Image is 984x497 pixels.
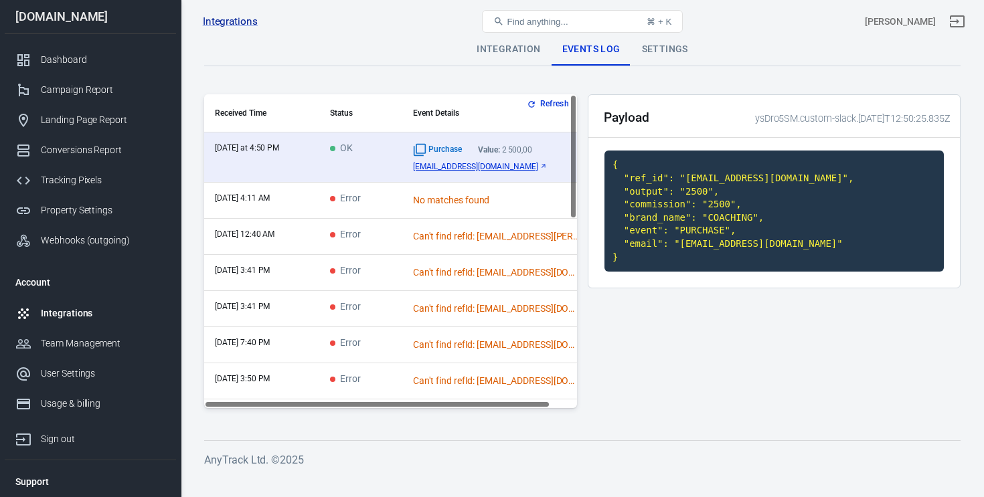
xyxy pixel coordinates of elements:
[478,145,500,155] strong: Value:
[330,338,361,349] span: Error
[413,374,580,388] div: Can't find refId: [EMAIL_ADDRESS][DOMAIN_NAME]
[41,53,165,67] div: Dashboard
[203,15,258,29] a: Integrations
[41,367,165,381] div: User Settings
[330,143,353,155] span: OK
[647,17,671,27] div: ⌘ + K
[604,110,649,124] h2: Payload
[413,162,595,171] a: [EMAIL_ADDRESS][DOMAIN_NAME]
[41,83,165,97] div: Campaign Report
[5,419,176,454] a: Sign out
[215,193,270,203] time: 2025-09-14T04:11:27+04:00
[604,151,944,272] code: { "ref_id": "[EMAIL_ADDRESS][DOMAIN_NAME]", "output": "2500", "commission": "2500", "brand_name":...
[41,113,165,127] div: Landing Page Report
[5,266,176,298] li: Account
[5,45,176,75] a: Dashboard
[413,338,580,352] div: Can't find refId: [EMAIL_ADDRESS][DOMAIN_NAME]
[5,165,176,195] a: Tracking Pixels
[552,33,631,66] div: Events Log
[5,359,176,389] a: User Settings
[413,162,538,171] span: sokh0o67@gmail.com
[507,17,568,27] span: Find anything...
[524,97,574,111] button: Refresh
[330,229,361,241] span: Error
[413,302,580,316] div: Can't find refId: [EMAIL_ADDRESS][DOMAIN_NAME]
[215,374,270,383] time: 2025-09-12T15:50:55+04:00
[330,266,361,277] span: Error
[41,233,165,247] div: Webhooks (outgoing)
[330,193,361,205] span: Error
[215,266,270,275] time: 2025-09-13T15:41:52+04:00
[5,328,176,359] a: Team Management
[5,75,176,105] a: Campaign Report
[5,389,176,419] a: Usage & billing
[41,336,165,351] div: Team Management
[319,94,402,132] th: Status
[5,105,176,135] a: Landing Page Report
[41,397,165,411] div: Usage & billing
[215,338,270,347] time: 2025-09-12T19:40:23+04:00
[41,203,165,217] div: Property Settings
[330,302,361,313] span: Error
[330,374,361,385] span: Error
[631,33,699,66] div: Settings
[466,33,551,66] div: Integration
[41,432,165,446] div: Sign out
[413,143,462,157] span: Standard event name
[478,145,532,155] div: 2 500,00
[938,431,971,464] iframe: Intercom live chat
[5,225,176,256] a: Webhooks (outgoing)
[750,112,951,126] div: ysDro5SM.custom-slack.[DATE]T12:50:25.835Z
[5,135,176,165] a: Conversions Report
[204,94,577,408] div: scrollable content
[5,11,176,23] div: [DOMAIN_NAME]
[941,5,973,37] a: Sign out
[413,193,580,207] div: No matches found
[413,229,580,243] div: Can't find refId: [EMAIL_ADDRESS][PERSON_NAME][DOMAIN_NAME]
[41,306,165,320] div: Integrations
[204,452,961,468] h6: AnyTrack Ltd. © 2025
[5,195,176,225] a: Property Settings
[215,302,270,311] time: 2025-09-13T15:41:19+04:00
[482,10,683,33] button: Find anything...⌘ + K
[41,143,165,157] div: Conversions Report
[41,173,165,187] div: Tracking Pixels
[215,143,279,153] time: 2025-09-16T16:50:25+04:00
[865,15,936,29] div: Account id: ysDro5SM
[402,94,606,132] th: Event Details
[413,266,580,280] div: Can't find refId: [EMAIL_ADDRESS][DOMAIN_NAME]
[5,298,176,328] a: Integrations
[204,94,319,132] th: Received Time
[215,229,274,239] time: 2025-09-14T00:40:45+04:00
